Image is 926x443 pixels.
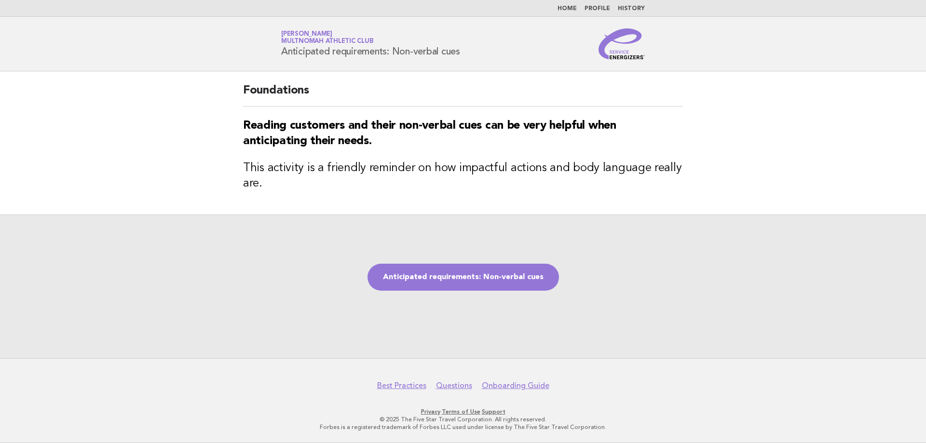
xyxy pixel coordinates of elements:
p: © 2025 The Five Star Travel Corporation. All rights reserved. [168,416,758,423]
a: Best Practices [377,381,426,390]
a: Profile [585,6,610,12]
h3: This activity is a friendly reminder on how impactful actions and body language really are. [243,161,683,191]
strong: Reading customers and their non-verbal cues can be very helpful when anticipating their needs. [243,120,616,147]
h2: Foundations [243,83,683,107]
a: Terms of Use [442,408,480,415]
p: · · [168,408,758,416]
a: Support [482,408,505,415]
a: History [618,6,645,12]
a: Home [558,6,577,12]
h1: Anticipated requirements: Non-verbal cues [281,31,460,56]
a: Onboarding Guide [482,381,549,390]
p: Forbes is a registered trademark of Forbes LLC used under license by The Five Star Travel Corpora... [168,423,758,431]
a: Questions [436,381,472,390]
a: Anticipated requirements: Non-verbal cues [368,264,559,291]
span: Multnomah Athletic Club [281,39,373,45]
img: Service Energizers [599,28,645,59]
a: Privacy [421,408,440,415]
a: [PERSON_NAME]Multnomah Athletic Club [281,31,373,44]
